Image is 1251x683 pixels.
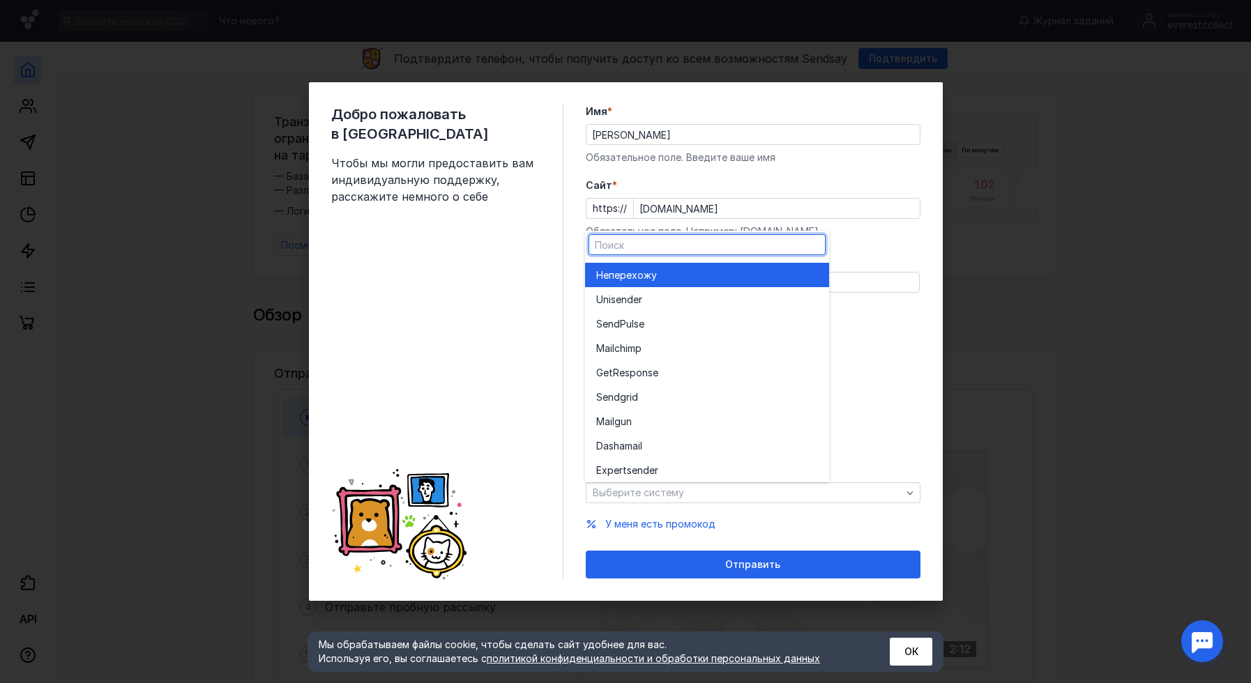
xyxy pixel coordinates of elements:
button: Dashamail [585,433,829,458]
button: Unisender [585,287,829,312]
button: Неперехожу [585,263,829,287]
span: p [635,341,642,355]
button: Выберите систему [586,482,920,503]
div: Обязательное поле. Например: [DOMAIN_NAME] [586,224,920,238]
button: Отправить [586,551,920,578]
span: Выберите систему [593,486,684,498]
div: Мы обрабатываем файлы cookie, чтобы сделать сайт удобнее для вас. Используя его, вы соглашаетесь c [319,638,856,666]
div: grid [585,259,829,482]
span: pertsender [607,463,658,477]
span: Dashamai [596,439,640,453]
span: У меня есть промокод [605,518,715,530]
span: r [639,293,642,307]
button: GetResponse [585,360,829,385]
span: Unisende [596,293,639,307]
button: Mailgun [585,409,829,433]
button: Expertsender [585,458,829,482]
span: Отправить [725,559,780,571]
button: Sendgrid [585,385,829,409]
a: политикой конфиденциальности и обработки персональных данных [487,652,820,664]
button: ОК [890,638,932,666]
span: e [639,317,644,331]
span: Чтобы мы могли предоставить вам индивидуальную поддержку, расскажите немного о себе [331,155,540,205]
input: Поиск [589,235,825,254]
span: Sendgr [596,390,630,404]
button: SendPulse [585,312,829,336]
span: l [640,439,642,453]
span: Ex [596,463,607,477]
span: SendPuls [596,317,639,331]
div: Обязательное поле. Введите ваше имя [586,151,920,164]
span: Mail [596,415,614,429]
span: id [630,390,638,404]
span: gun [614,415,632,429]
span: перехожу [609,268,657,282]
span: Mailchim [596,341,635,355]
span: etResponse [603,366,658,380]
button: Mailchimp [585,336,829,360]
span: Не [596,268,609,282]
button: У меня есть промокод [605,517,715,531]
span: Добро пожаловать в [GEOGRAPHIC_DATA] [331,105,540,144]
span: G [596,366,603,380]
span: Имя [586,105,607,118]
span: Cайт [586,178,612,192]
